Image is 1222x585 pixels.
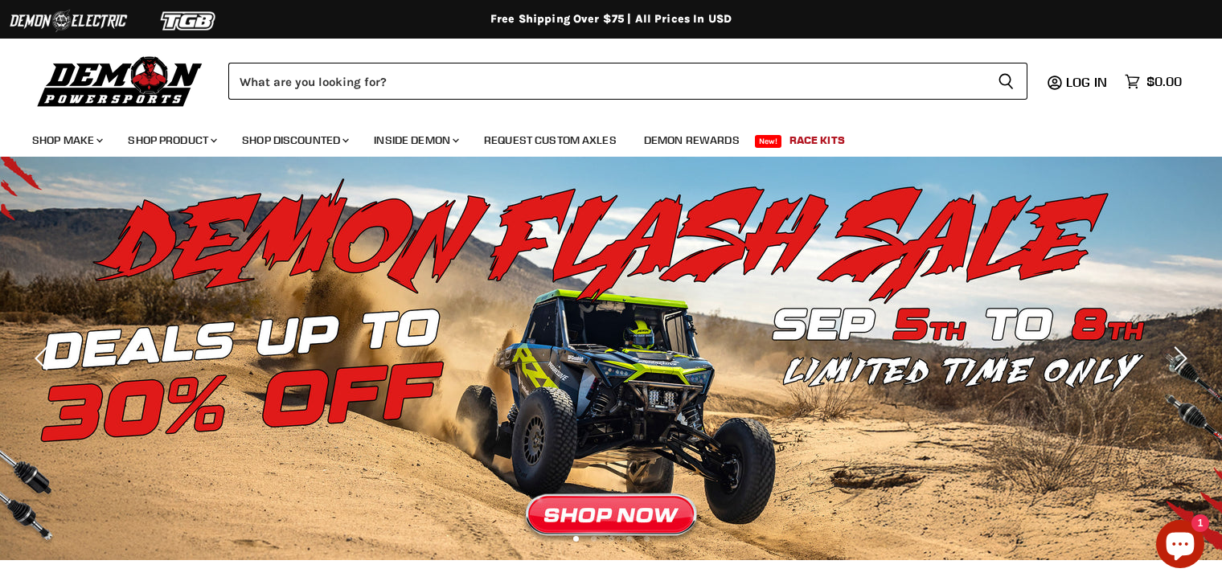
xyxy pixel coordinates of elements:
ul: Main menu [20,117,1178,157]
a: Inside Demon [362,124,469,157]
a: Shop Make [20,124,113,157]
li: Page dot 2 [591,536,597,542]
a: Log in [1059,75,1117,89]
a: $0.00 [1117,70,1190,93]
li: Page dot 1 [573,536,579,542]
span: Log in [1066,74,1107,90]
img: Demon Powersports [32,52,208,109]
img: TGB Logo 2 [129,6,249,36]
img: Demon Electric Logo 2 [8,6,129,36]
li: Page dot 4 [626,536,632,542]
button: Next [1162,342,1194,374]
span: New! [755,135,782,148]
span: $0.00 [1146,74,1182,89]
a: Shop Product [116,124,227,157]
a: Race Kits [777,124,857,157]
li: Page dot 3 [609,536,614,542]
inbox-online-store-chat: Shopify online store chat [1151,520,1209,572]
a: Shop Discounted [230,124,359,157]
form: Product [228,63,1027,100]
input: Search [228,63,985,100]
li: Page dot 5 [644,536,650,542]
a: Request Custom Axles [472,124,629,157]
a: Demon Rewards [632,124,752,157]
button: Previous [28,342,60,374]
button: Search [985,63,1027,100]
